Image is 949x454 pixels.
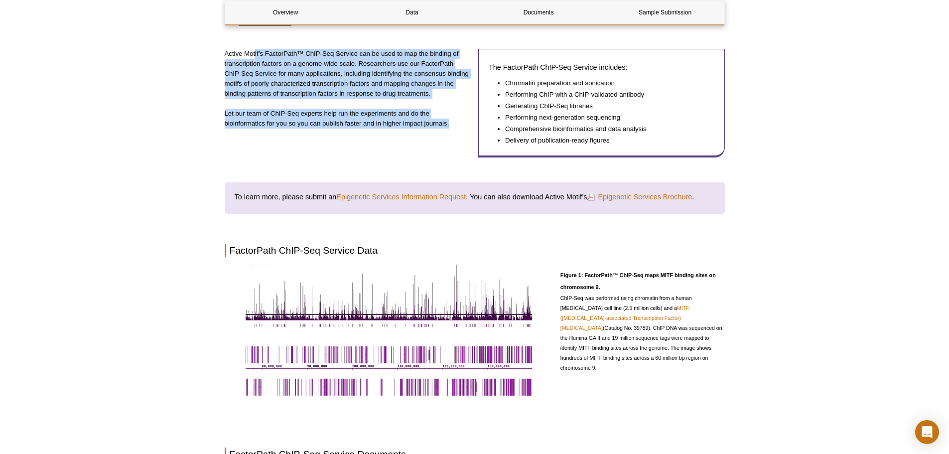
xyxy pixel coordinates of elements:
[560,295,722,371] span: ChIP-Seq was performed using chromatin from a human [MEDICAL_DATA] cell line (2.5 million cells) ...
[560,266,725,293] h3: Figure 1: FactorPath™ ChIP-Seq maps MITF binding sites on chromosome 9.
[225,0,346,24] a: Overview
[505,136,704,146] li: Delivery of publication-ready figures
[505,124,704,134] li: Comprehensive bioinformatics and data analysis
[505,101,704,111] li: Generating ChIP-Seq libraries
[225,244,725,257] h2: FactorPath ChIP-Seq Service Data
[505,90,704,100] li: Performing ChIP with a ChIP-validated antibody
[560,305,689,331] a: MITF ([MEDICAL_DATA]-associated Transcription Factor) [MEDICAL_DATA]
[605,0,726,24] a: Sample Submission
[225,49,471,99] p: Active Motif’s FactorPath™ ChIP-Seq Service can be used to map the binding of transcription facto...
[489,61,714,73] h3: The FactorPath ChIP-Seq Service includes:
[225,109,471,129] p: Let our team of ChIP-Seq experts help run the experiments and do the bioinformatics for you so yo...
[505,113,704,123] li: Performing next-generation sequencing
[235,192,715,201] h4: To learn more, please submit an . You can also download Active Motif’s .
[478,0,599,24] a: Documents
[505,78,704,88] li: Chromatin preparation and sonication
[246,265,532,397] img: ChIP-Seq data generated by Active Motif Epigenetic Services maps hundreds of MITF binding sites a...
[352,0,473,24] a: Data
[915,420,939,444] div: Open Intercom Messenger
[587,191,692,202] a: Epigenetic Services Brochure
[336,192,466,201] a: Epigenetic Services Information Request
